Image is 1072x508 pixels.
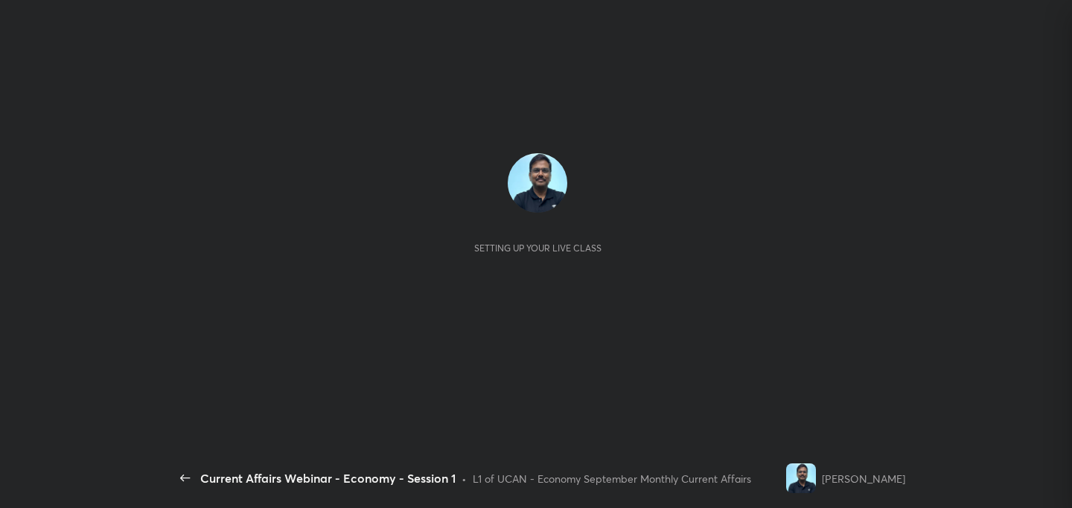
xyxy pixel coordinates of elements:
[474,242,602,254] div: Setting up your live class
[462,471,467,486] div: •
[473,471,751,486] div: L1 of UCAN - Economy September Monthly Current Affairs
[508,153,567,213] img: c0bcde2b91f34b1cbe46c2d849b876a8.png
[200,469,456,487] div: Current Affairs Webinar - Economy - Session 1
[822,471,905,486] div: [PERSON_NAME]
[786,463,816,493] img: c0bcde2b91f34b1cbe46c2d849b876a8.png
